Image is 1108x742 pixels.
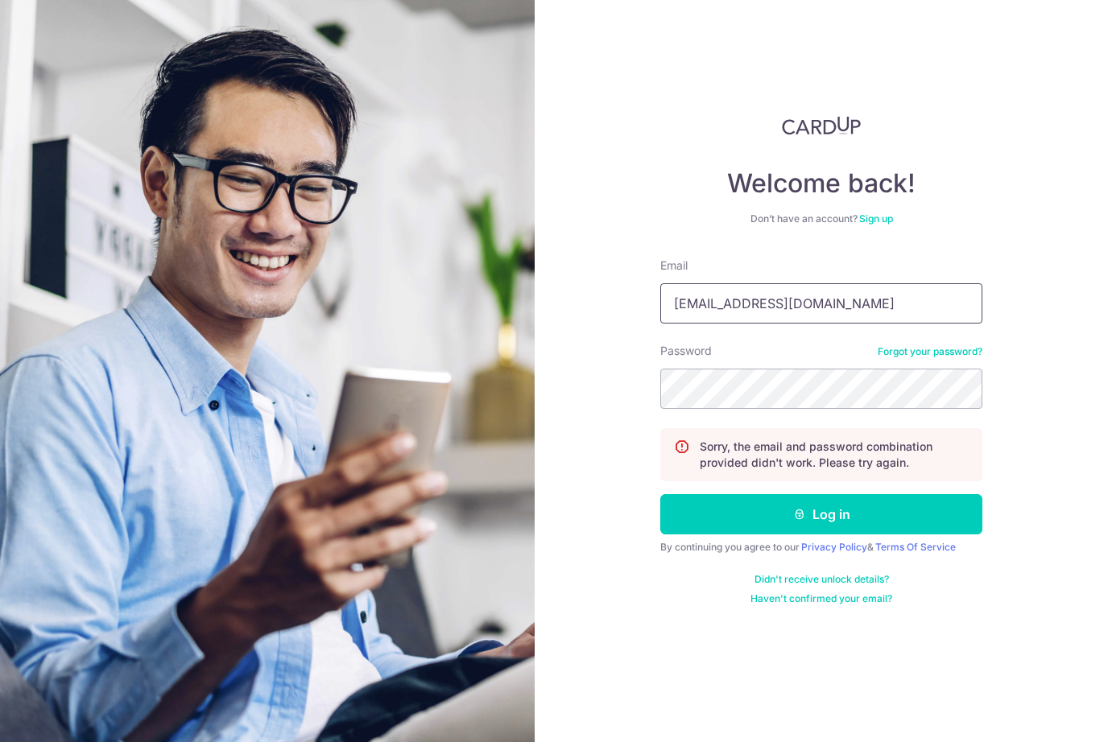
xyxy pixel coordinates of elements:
[875,541,956,553] a: Terms Of Service
[660,167,982,200] h4: Welcome back!
[782,116,861,135] img: CardUp Logo
[755,573,889,586] a: Didn't receive unlock details?
[660,212,982,225] div: Don’t have an account?
[700,439,969,471] p: Sorry, the email and password combination provided didn't work. Please try again.
[660,541,982,554] div: By continuing you agree to our &
[660,283,982,324] input: Enter your Email
[660,494,982,534] button: Log in
[660,258,688,274] label: Email
[878,345,982,358] a: Forgot your password?
[801,541,867,553] a: Privacy Policy
[859,212,893,225] a: Sign up
[660,343,712,359] label: Password
[750,592,892,605] a: Haven't confirmed your email?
